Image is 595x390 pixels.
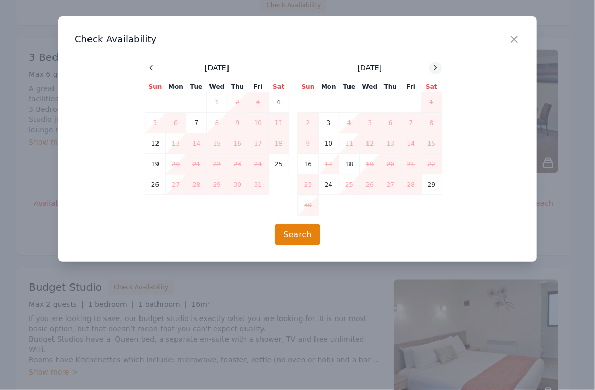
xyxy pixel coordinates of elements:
td: 8 [422,113,442,133]
td: 14 [401,133,422,154]
td: 18 [339,154,360,174]
td: 8 [207,113,227,133]
td: 7 [186,113,207,133]
th: Sat [422,82,442,92]
td: 24 [248,154,269,174]
span: [DATE] [358,63,382,73]
td: 16 [298,154,319,174]
td: 15 [207,133,227,154]
td: 12 [360,133,380,154]
td: 20 [380,154,401,174]
td: 21 [186,154,207,174]
td: 19 [145,154,166,174]
span: [DATE] [205,63,229,73]
td: 22 [422,154,442,174]
td: 14 [186,133,207,154]
td: 27 [166,174,186,195]
td: 17 [319,154,339,174]
td: 3 [319,113,339,133]
th: Mon [166,82,186,92]
td: 15 [422,133,442,154]
td: 4 [339,113,360,133]
td: 29 [207,174,227,195]
td: 1 [422,92,442,113]
td: 22 [207,154,227,174]
td: 29 [422,174,442,195]
td: 2 [298,113,319,133]
td: 1 [207,92,227,113]
td: 16 [227,133,248,154]
th: Fri [248,82,269,92]
td: 23 [298,174,319,195]
td: 27 [380,174,401,195]
th: Thu [380,82,401,92]
th: Fri [401,82,422,92]
td: 25 [269,154,289,174]
td: 11 [269,113,289,133]
td: 11 [339,133,360,154]
td: 9 [227,113,248,133]
td: 5 [145,113,166,133]
td: 13 [380,133,401,154]
th: Sat [269,82,289,92]
td: 6 [380,113,401,133]
td: 30 [298,195,319,216]
th: Wed [360,82,380,92]
th: Thu [227,82,248,92]
th: Tue [186,82,207,92]
td: 5 [360,113,380,133]
td: 20 [166,154,186,174]
th: Sun [145,82,166,92]
td: 17 [248,133,269,154]
td: 7 [401,113,422,133]
td: 24 [319,174,339,195]
td: 13 [166,133,186,154]
h3: Check Availability [75,33,520,45]
th: Sun [298,82,319,92]
td: 6 [166,113,186,133]
td: 25 [339,174,360,195]
td: 9 [298,133,319,154]
td: 30 [227,174,248,195]
td: 18 [269,133,289,154]
td: 2 [227,92,248,113]
th: Tue [339,82,360,92]
td: 3 [248,92,269,113]
td: 28 [186,174,207,195]
td: 31 [248,174,269,195]
td: 10 [248,113,269,133]
td: 10 [319,133,339,154]
td: 21 [401,154,422,174]
td: 26 [360,174,380,195]
td: 19 [360,154,380,174]
td: 23 [227,154,248,174]
td: 4 [269,92,289,113]
th: Wed [207,82,227,92]
td: 28 [401,174,422,195]
td: 12 [145,133,166,154]
th: Mon [319,82,339,92]
td: 26 [145,174,166,195]
button: Search [275,224,321,245]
